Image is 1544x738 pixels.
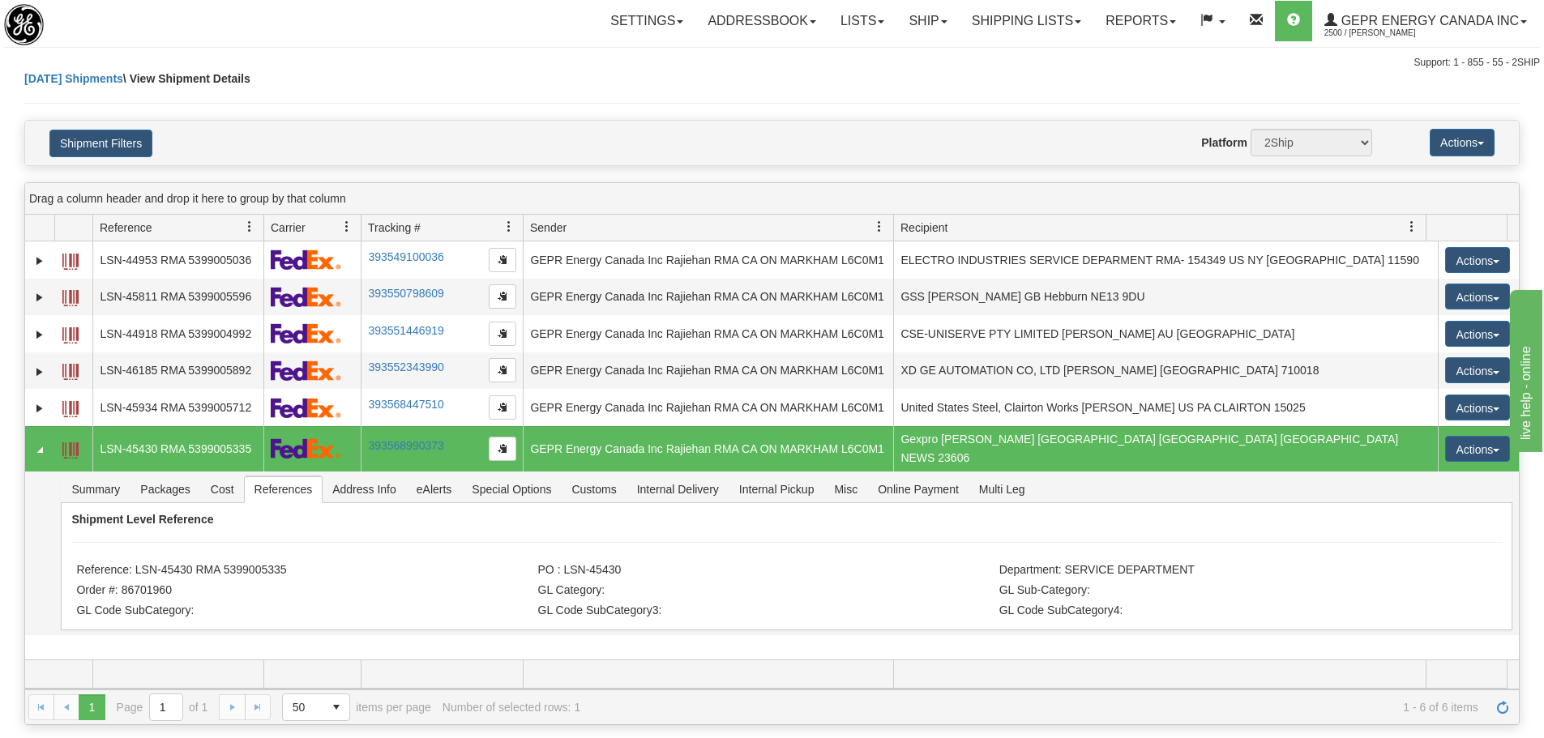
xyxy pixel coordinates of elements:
[489,284,516,309] button: Copy to clipboard
[1490,694,1516,720] a: Refresh
[893,389,1438,426] td: United States Steel, Clairton Works [PERSON_NAME] US PA CLAIRTON 15025
[627,476,729,502] span: Internal Delivery
[24,72,123,85] a: [DATE] Shipments
[32,442,48,458] a: Collapse
[92,352,263,390] td: LSN-46185 RMA 5399005892
[79,694,105,720] span: Page 1
[523,315,893,352] td: GEPR Energy Canada Inc Rajiehan RMA CA ON MARKHAM L6C0M1
[896,1,959,41] a: Ship
[489,248,516,272] button: Copy to clipboard
[236,213,263,241] a: Reference filter column settings
[1445,247,1510,273] button: Actions
[92,215,263,241] th: Press ctrl + space to group
[523,389,893,426] td: GEPR Energy Canada Inc Rajiehan RMA CA ON MARKHAM L6C0M1
[76,563,533,579] li: Reference: LSN-45430 RMA 5399005335
[4,4,44,45] img: logo2500.jpg
[62,283,79,309] a: Label
[900,220,947,236] span: Recipient
[523,279,893,316] td: GEPR Energy Canada Inc Rajiehan RMA CA ON MARKHAM L6C0M1
[538,604,995,620] li: GL Code SubCategory3:
[729,476,824,502] span: Internal Pickup
[271,250,341,270] img: 2 - FedEx Express®
[71,513,213,526] strong: Shipment Level Reference
[523,352,893,390] td: GEPR Energy Canada Inc Rajiehan RMA CA ON MARKHAM L6C0M1
[969,476,1035,502] span: Multi Leg
[271,287,341,307] img: 2 - FedEx Express®
[271,220,306,236] span: Carrier
[893,279,1438,316] td: GSS [PERSON_NAME] GB Hebburn NE13 9DU
[828,1,896,41] a: Lists
[489,322,516,346] button: Copy to clipboard
[62,246,79,272] a: Label
[62,394,79,420] a: Label
[695,1,828,41] a: Addressbook
[999,583,1456,599] li: GL Sub-Category:
[999,563,1456,579] li: Department: SERVICE DEPARTMENT
[25,183,1519,215] div: grid grouping header
[368,398,443,411] a: 393568447510
[12,10,150,29] div: live help - online
[893,215,1426,241] th: Press ctrl + space to group
[562,476,626,502] span: Customs
[530,220,567,236] span: Sender
[123,72,250,85] span: \ View Shipment Details
[4,56,1540,70] div: Support: 1 - 855 - 55 - 2SHIP
[443,701,580,714] div: Number of selected rows: 1
[893,426,1438,471] td: Gexpro [PERSON_NAME] [GEOGRAPHIC_DATA] [GEOGRAPHIC_DATA] [GEOGRAPHIC_DATA] NEWS 23606
[368,439,443,452] a: 393568990373
[32,253,48,269] a: Expand
[1430,129,1495,156] button: Actions
[32,364,48,380] a: Expand
[523,426,893,471] td: GEPR Energy Canada Inc Rajiehan RMA CA ON MARKHAM L6C0M1
[999,604,1456,620] li: GL Code SubCategory4:
[489,358,516,382] button: Copy to clipboard
[368,324,443,337] a: 393551446919
[368,250,443,263] a: 393549100036
[893,315,1438,352] td: CSE-UNISERVE PTY LIMITED [PERSON_NAME] AU [GEOGRAPHIC_DATA]
[62,356,79,382] a: Label
[361,215,523,241] th: Press ctrl + space to group
[1093,1,1188,41] a: Reports
[368,220,421,236] span: Tracking #
[32,326,48,343] a: Expand
[1398,213,1426,241] a: Recipient filter column settings
[150,694,182,720] input: Page 1
[538,563,995,579] li: PO : LSN-45430
[1445,395,1510,420] button: Actions
[1324,25,1446,41] span: 2500 / [PERSON_NAME]
[489,395,516,420] button: Copy to clipboard
[368,287,443,300] a: 393550798609
[92,315,263,352] td: LSN-44918 RMA 5399004992
[824,476,867,502] span: Misc
[1445,436,1510,462] button: Actions
[1337,14,1519,28] span: GEPR Energy Canada Inc
[293,699,314,715] span: 50
[282,693,431,721] span: items per page
[245,476,323,502] span: References
[92,426,263,471] td: LSN-45430 RMA 5399005335
[1445,357,1510,383] button: Actions
[538,583,995,599] li: GL Category:
[62,435,79,461] a: Label
[117,693,208,721] span: Page of 1
[100,220,152,236] span: Reference
[1312,1,1539,41] a: GEPR Energy Canada Inc 2500 / [PERSON_NAME]
[49,130,152,157] button: Shipment Filters
[92,279,263,316] td: LSN-45811 RMA 5399005596
[282,693,350,721] span: Page sizes drop down
[495,213,523,241] a: Tracking # filter column settings
[1201,134,1247,151] label: Platform
[271,438,341,459] img: 2 - FedEx Express®
[130,476,199,502] span: Packages
[271,360,341,381] img: 2 - FedEx Express®
[54,215,92,241] th: Press ctrl + space to group
[32,400,48,416] a: Expand
[368,360,443,373] a: 393552343990
[201,476,244,502] span: Cost
[1507,286,1542,451] iframe: chat widget
[62,320,79,346] a: Label
[523,241,893,279] td: GEPR Energy Canada Inc Rajiehan RMA CA ON MARKHAM L6C0M1
[592,701,1478,714] span: 1 - 6 of 6 items
[893,241,1438,279] td: ELECTRO INDUSTRIES SERVICE DEPARMENT RMA- 154349 US NY [GEOGRAPHIC_DATA] 11590
[868,476,969,502] span: Online Payment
